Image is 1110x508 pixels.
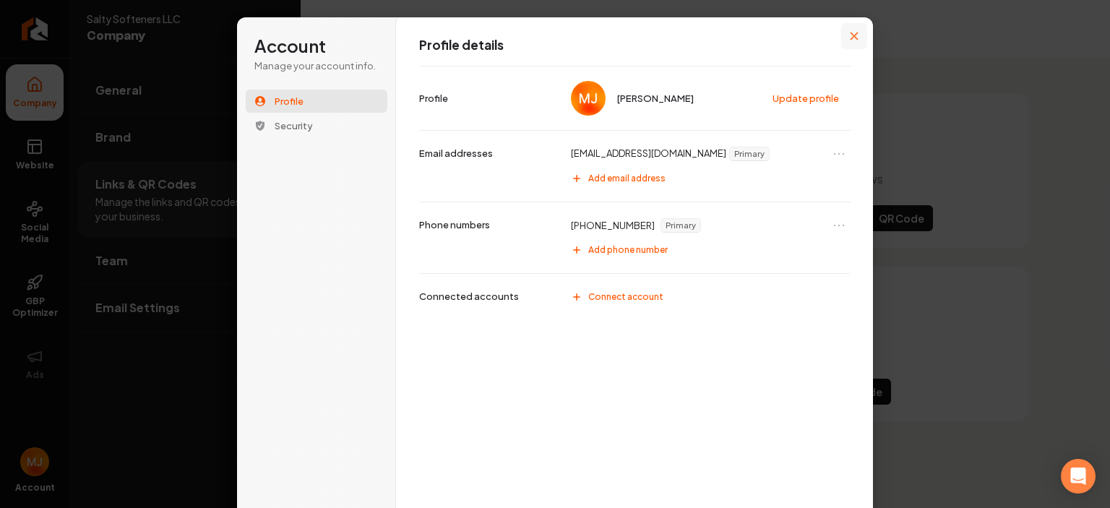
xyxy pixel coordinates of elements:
[1061,459,1096,494] div: Open Intercom Messenger
[841,23,867,49] button: Close modal
[661,219,700,232] span: Primary
[571,81,606,116] img: Mike James
[419,147,493,160] p: Email addresses
[564,167,851,190] button: Add email address
[571,219,655,232] p: [PHONE_NUMBER]
[246,90,387,113] button: Profile
[419,37,851,54] h1: Profile details
[254,35,379,58] h1: Account
[571,147,726,161] p: [EMAIL_ADDRESS][DOMAIN_NAME]
[588,244,668,256] span: Add phone number
[765,87,848,109] button: Update profile
[730,147,769,160] span: Primary
[246,114,387,137] button: Security
[419,218,490,231] p: Phone numbers
[830,145,848,163] button: Open menu
[419,92,448,105] p: Profile
[588,173,666,184] span: Add email address
[564,238,851,262] button: Add phone number
[588,291,663,303] span: Connect account
[564,285,851,309] button: Connect account
[419,290,519,303] p: Connected accounts
[254,59,379,72] p: Manage your account info.
[275,119,313,132] span: Security
[617,92,694,105] span: [PERSON_NAME]
[275,95,304,108] span: Profile
[830,217,848,234] button: Open menu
